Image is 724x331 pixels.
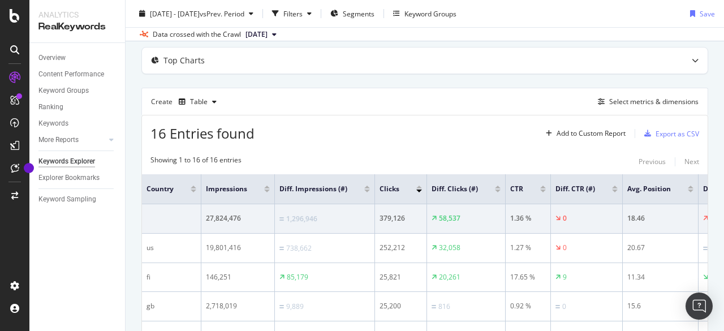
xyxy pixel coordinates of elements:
[150,124,255,143] span: 16 Entries found
[206,184,247,194] span: Impressions
[146,184,174,194] span: country
[563,243,567,253] div: 0
[287,272,308,282] div: 85,179
[38,85,117,97] a: Keyword Groups
[510,301,546,311] div: 0.92 %
[404,8,456,18] div: Keyword Groups
[627,213,693,223] div: 18.46
[283,8,303,18] div: Filters
[206,272,270,282] div: 146,251
[343,8,374,18] span: Segments
[153,29,241,40] div: Data crossed with the Crawl
[593,95,699,109] button: Select metrics & dimensions
[38,172,100,184] div: Explorer Bookmarks
[609,97,699,106] div: Select metrics & dimensions
[438,302,450,312] div: 816
[190,98,208,105] div: Table
[206,301,270,311] div: 2,718,019
[38,172,117,184] a: Explorer Bookmarks
[439,213,460,223] div: 58,537
[286,302,304,312] div: 9,889
[135,5,258,23] button: [DATE] - [DATE]vsPrev. Period
[380,184,399,194] span: Clicks
[279,247,284,250] img: Equal
[150,8,200,18] span: [DATE] - [DATE]
[439,243,460,253] div: 32,058
[38,134,106,146] a: More Reports
[627,301,693,311] div: 15.6
[639,157,666,166] div: Previous
[686,293,713,320] div: Open Intercom Messenger
[563,213,567,223] div: 0
[432,305,436,308] img: Equal
[639,155,666,169] button: Previous
[703,247,708,250] img: Equal
[146,272,196,282] div: fi
[38,20,116,33] div: RealKeywords
[286,214,317,224] div: 1,296,946
[150,155,242,169] div: Showing 1 to 16 of 16 entries
[286,243,312,253] div: 738,662
[432,184,478,194] span: Diff. Clicks (#)
[206,213,270,223] div: 27,824,476
[380,243,422,253] div: 252,212
[38,52,66,64] div: Overview
[389,5,461,23] button: Keyword Groups
[38,68,117,80] a: Content Performance
[206,243,270,253] div: 19,801,416
[163,55,205,66] div: Top Charts
[656,129,699,139] div: Export as CSV
[627,184,671,194] span: Avg. Position
[640,124,699,143] button: Export as CSV
[279,305,284,308] img: Equal
[24,163,34,173] div: Tooltip anchor
[38,194,96,205] div: Keyword Sampling
[241,28,281,41] button: [DATE]
[38,9,116,20] div: Analytics
[200,8,244,18] span: vs Prev. Period
[38,101,63,113] div: Ranking
[684,157,699,166] div: Next
[38,194,117,205] a: Keyword Sampling
[510,184,523,194] span: CTR
[38,85,89,97] div: Keyword Groups
[174,93,221,111] button: Table
[700,8,715,18] div: Save
[268,5,316,23] button: Filters
[627,243,693,253] div: 20.67
[555,305,560,308] img: Equal
[146,243,196,253] div: us
[151,93,221,111] div: Create
[38,68,104,80] div: Content Performance
[562,302,566,312] div: 0
[555,184,595,194] span: Diff. CTR (#)
[684,155,699,169] button: Next
[279,217,284,221] img: Equal
[380,213,422,223] div: 379,126
[38,134,79,146] div: More Reports
[380,301,422,311] div: 25,200
[439,272,460,282] div: 20,261
[541,124,626,143] button: Add to Custom Report
[557,130,626,137] div: Add to Custom Report
[510,213,546,223] div: 1.36 %
[686,5,715,23] button: Save
[38,118,68,130] div: Keywords
[279,184,347,194] span: Diff. Impressions (#)
[146,301,196,311] div: gb
[38,101,117,113] a: Ranking
[38,156,95,167] div: Keywords Explorer
[38,156,117,167] a: Keywords Explorer
[510,243,546,253] div: 1.27 %
[627,272,693,282] div: 11.34
[563,272,567,282] div: 9
[38,52,117,64] a: Overview
[380,272,422,282] div: 25,821
[326,5,379,23] button: Segments
[245,29,268,40] span: 2025 Sep. 3rd
[510,272,546,282] div: 17.65 %
[38,118,117,130] a: Keywords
